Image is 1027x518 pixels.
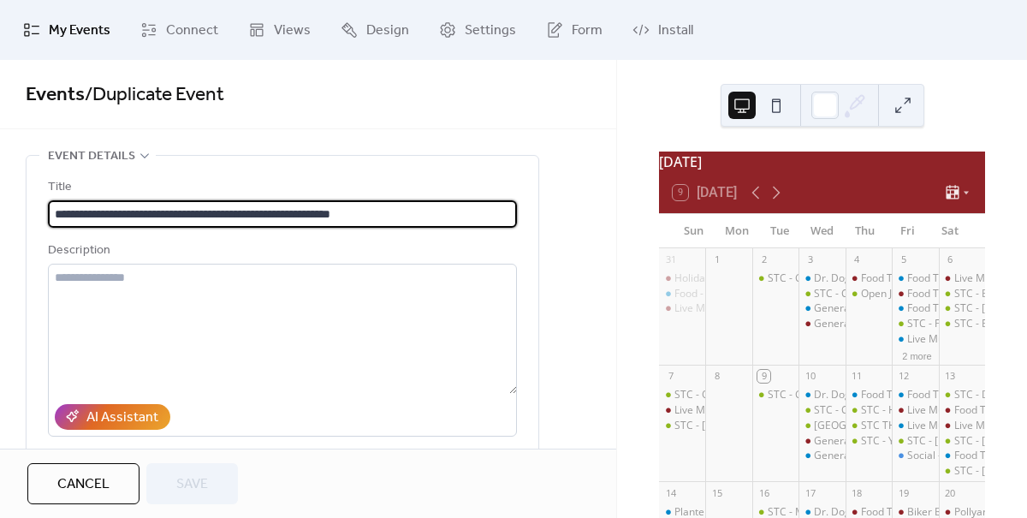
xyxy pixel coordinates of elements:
[851,486,864,499] div: 18
[798,434,845,449] div: General Knowledge Trivia - Lemont @ Wed Sep 10, 2025 7pm - 9pm (CDT)
[851,370,864,383] div: 11
[658,21,693,41] span: Install
[533,7,615,53] a: Form
[659,287,705,301] div: Food - Good Stuff Eats - Roselle @ Sun Aug 31, 2025 1pm - 4pm (CDT)
[892,388,938,402] div: Food Truck - Da Wing Wagon/ Launch party - Roselle @ Fri Sep 12, 2025 5pm - 9pm (CDT)
[664,486,677,499] div: 14
[57,474,110,495] span: Cancel
[673,214,715,248] div: Sun
[798,419,845,433] div: STC - Stadium Street Eats @ Wed Sep 10, 2025 6pm - 9pm (CDT)
[846,287,892,301] div: Open Jam with Sam Wyatt @ STC @ Thu Sep 4, 2025 7pm - 11pm (CDT)
[897,486,910,499] div: 19
[944,486,957,499] div: 20
[27,463,140,504] button: Cancel
[674,388,948,402] div: STC - Outdoor Doggie Dining class @ 1pm - 2:30pm (CDT)
[48,177,513,198] div: Title
[892,287,938,301] div: Food Truck - Pizza 750 - Lemont @ Fri Sep 5, 2025 5pm - 9pm (CDT)
[798,388,845,402] div: Dr. Dog’s Food Truck - Roselle @ Weekly from 6pm to 9pm
[664,253,677,266] div: 31
[892,301,938,316] div: Food Truck- Uncle Cams Sandwiches - Roselle @ Fri Sep 5, 2025 5pm - 9pm (CDT)
[929,214,971,248] div: Sat
[892,317,938,331] div: STC - Four Ds BBQ @ Fri Sep 5, 2025 5pm - 9pm (CDT)
[892,449,938,463] div: Social - Magician Pat Flanagan @ Fri Sep 12, 2025 8pm - 10:30pm (CDT)
[85,76,224,114] span: / Duplicate Event
[851,253,864,266] div: 4
[710,370,723,383] div: 8
[366,21,409,41] span: Design
[846,419,892,433] div: STC THEME NIGHT - YACHT ROCK @ Thu Sep 11, 2025 6pm - 10pm (CDT)
[659,419,705,433] div: STC - Hunt House Creative Arts Center Adult Band Showcase @ Sun Sep 7, 2025 5pm - 7pm (CDT)STC - ...
[659,271,705,286] div: Holiday Taproom Hours 12pm -10pm @ Sun Aug 31, 2025
[48,146,135,167] span: Event details
[895,348,938,362] button: 2 more
[939,464,985,479] div: STC - Matt Keen Band @ Sat Sep 13, 2025 7pm - 10pm (CDT)
[752,271,798,286] div: STC - General Knowledge Trivia @ Tue Sep 2, 2025 7pm - 9pm (CDT)
[674,287,954,301] div: Food - Good Stuff Eats - Roselle @ [DATE] 1pm - 4pm (CDT)
[846,434,892,449] div: STC - Yacht Rockettes @ Thu Sep 11, 2025 7pm - 10pm (CDT)
[715,214,758,248] div: Mon
[846,403,892,418] div: STC - Happy Lobster @ Thu Sep 11, 2025 5pm - 9pm (CDT)
[939,449,985,463] div: Food Truck - Chuck’s Wood Fired Pizza - Roselle @ Sat Sep 13, 2025 5pm - 8pm (CST)
[426,7,529,53] a: Settings
[944,370,957,383] div: 13
[944,253,957,266] div: 6
[939,434,985,449] div: STC - Billy Denton @ Sat Sep 13, 2025 2pm - 5pm (CDT)
[939,301,985,316] div: STC - Terry Byrne @ Sat Sep 6, 2025 2pm - 5pm (CDT)
[798,317,845,331] div: General Knowledge Trivia - Lemont @ Wed Sep 3, 2025 7pm - 9pm (CDT)
[939,388,985,402] div: STC - Dark Horse Grill @ Sat Sep 13, 2025 1pm - 5pm (CDT)
[86,408,158,428] div: AI Assistant
[659,403,705,418] div: Live Music - Dylan Raymond - Lemont @ Sun Sep 7, 2025 2pm - 4pm (CDT)
[798,403,845,418] div: STC - Charity Bike Ride with Sammy's Bikes @ Weekly from 6pm to 7:30pm on Wednesday from Wed May ...
[26,76,85,114] a: Events
[128,7,231,53] a: Connect
[798,271,845,286] div: Dr. Dog’s Food Truck - Roselle @ Weekly from 6pm to 9pm
[674,403,945,418] div: Live Music - [PERSON_NAME] @ [DATE] 2pm - 4pm (CDT)
[886,214,929,248] div: Fri
[620,7,706,53] a: Install
[846,388,892,402] div: Food Truck - Dr Dogs - Roselle @ Thu Sep 11, 2025 5pm - 9pm (CDT)
[892,434,938,449] div: STC - Warren Douglas Band @ Fri Sep 12, 2025 7pm - 10pm (CDT)
[939,271,985,286] div: Live Music- InFunktious Duo - Lemont @ Sat Sep 6, 2025 2pm - 5pm (CDT)
[939,317,985,331] div: STC - EXHALE @ Sat Sep 6, 2025 7pm - 10pm (CDT)
[843,214,886,248] div: Thu
[659,388,705,402] div: STC - Outdoor Doggie Dining class @ 1pm - 2:30pm (CDT)
[235,7,324,53] a: Views
[892,419,938,433] div: Live Music - JD Kostyk - Roselle @ Fri Sep 12, 2025 7pm - 10pm (CDT)
[798,287,845,301] div: STC - Charity Bike Ride with Sammy's Bikes @ Weekly from 6pm to 7:30pm on Wednesday from Wed May ...
[758,214,801,248] div: Tue
[939,419,985,433] div: Live Music - Mike Hayes -Lemont @ Sat Sep 13, 2025 2pm - 5pm (CDT)
[897,370,910,383] div: 12
[892,332,938,347] div: Live Music - Billy Denton - Roselle @ Fri Sep 5, 2025 7pm - 10pm (CDT)
[710,253,723,266] div: 1
[55,404,170,430] button: AI Assistant
[674,301,945,316] div: Live Music - [PERSON_NAME] @ [DATE] 2pm - 5pm (CDT)
[328,7,422,53] a: Design
[892,271,938,286] div: Food Truck - Koris Koop -Roselle @ Fri Sep 5, 2025 5pm - 9pm (CDT)
[757,486,770,499] div: 16
[804,253,816,266] div: 3
[798,449,845,463] div: General Knowledge Trivia - Roselle @ Wed Sep 10, 2025 7pm - 9pm (CDT)
[804,486,816,499] div: 17
[664,370,677,383] div: 7
[572,21,603,41] span: Form
[166,21,218,41] span: Connect
[897,253,910,266] div: 5
[48,241,513,261] div: Description
[757,370,770,383] div: 9
[757,253,770,266] div: 2
[939,403,985,418] div: Food Truck - Happy Times - Lemont @ Sat Sep 13, 2025 2pm - 6pm (CDT)
[804,370,816,383] div: 10
[674,271,899,286] div: Holiday Taproom Hours 12pm -10pm @ [DATE]
[752,388,798,402] div: STC - General Knowledge Trivia @ Tue Sep 9, 2025 7pm - 9pm (CDT)
[10,7,123,53] a: My Events
[710,486,723,499] div: 15
[846,271,892,286] div: Food Truck - Tacos Los Jarochitos - Lemont @ Thu Sep 4, 2025 5pm - 9pm (CDT)
[274,21,311,41] span: Views
[939,287,985,301] div: STC - Brew Town Bites @ Sat Sep 6, 2025 2pm - 7pm (CDT)
[465,21,516,41] span: Settings
[801,214,844,248] div: Wed
[659,301,705,316] div: Live Music - Shawn Salmon - Lemont @ Sun Aug 31, 2025 2pm - 5pm (CDT)
[659,152,985,172] div: [DATE]
[49,21,110,41] span: My Events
